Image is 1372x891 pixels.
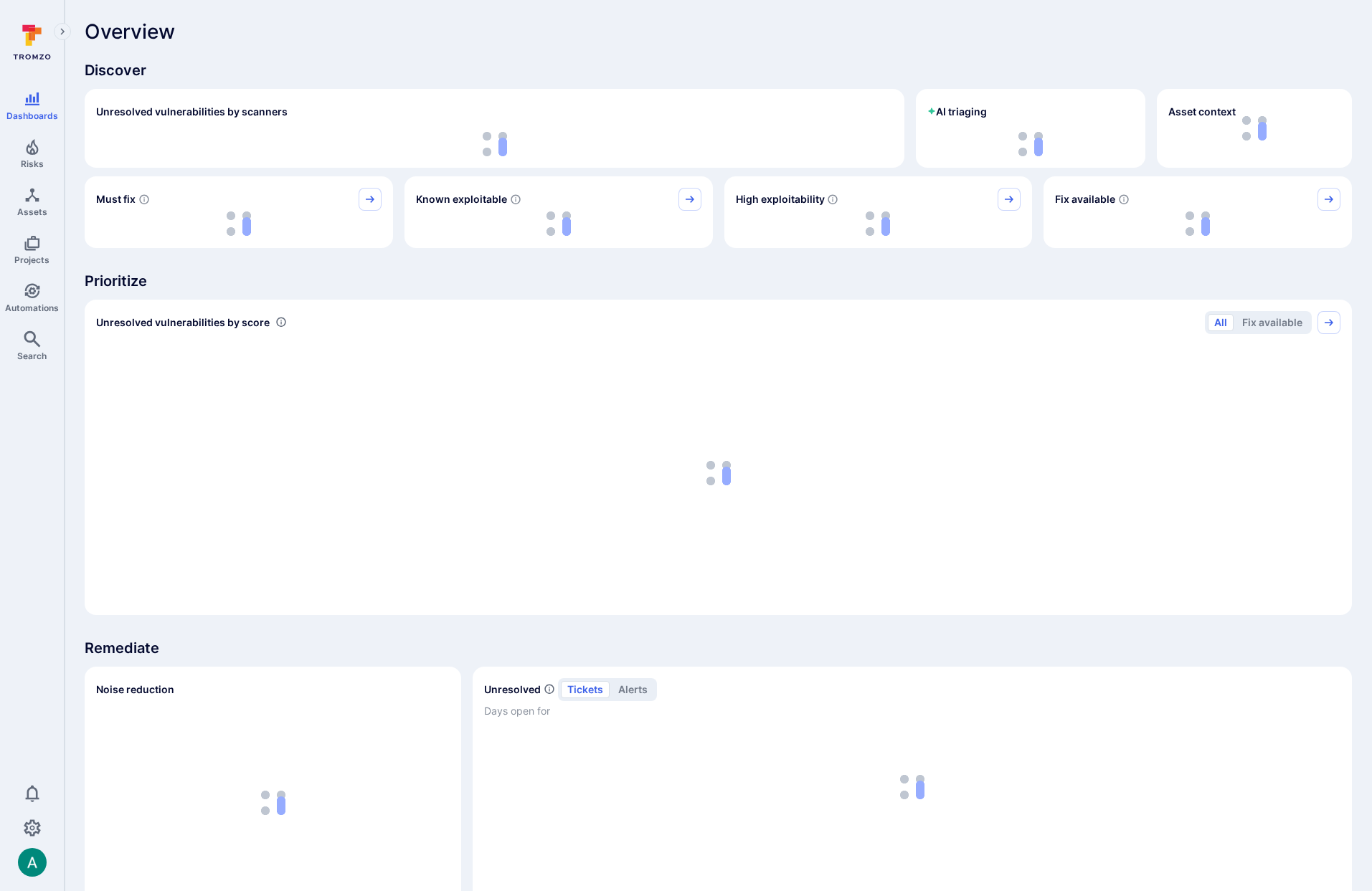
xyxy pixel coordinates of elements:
button: alerts [612,681,654,698]
span: Discover [85,60,1352,80]
h2: AI triaging [927,105,987,119]
i: Expand navigation menu [57,26,67,38]
div: High exploitability [724,176,1033,248]
div: Known exploitable [404,176,713,248]
svg: Confirmed exploitable by KEV [510,194,521,205]
img: Loading... [1186,211,1210,236]
button: Fix available [1236,314,1309,331]
svg: Risk score >=40 , missed SLA [138,194,150,205]
div: loading spinner [736,211,1021,237]
span: Projects [14,254,49,265]
div: loading spinner [96,132,893,156]
button: Expand navigation menu [54,23,71,40]
h2: Unresolved vulnerabilities by scanners [96,105,288,119]
div: Number of vulnerabilities in status 'Open' 'Triaged' and 'In process' grouped by score [275,315,287,330]
img: Loading... [483,132,507,156]
span: Number of unresolved items by priority and days open [544,682,555,697]
img: Loading... [1018,132,1043,156]
div: Fix available [1044,176,1352,248]
span: Search [17,351,47,361]
div: loading spinner [416,211,701,237]
img: Loading... [866,211,890,236]
span: Must fix [96,192,136,206]
button: All [1208,314,1234,331]
h2: Unresolved [484,682,541,697]
span: Noise reduction [96,683,174,695]
svg: Vulnerabilities with fix available [1118,194,1130,205]
span: High exploitability [736,192,825,206]
span: Fix available [1055,192,1115,206]
div: loading spinner [927,132,1134,156]
div: Must fix [85,176,393,248]
span: Assets [17,206,47,217]
span: Unresolved vulnerabilities by score [96,315,270,330]
span: Asset context [1168,105,1236,119]
span: Risks [21,158,44,169]
svg: EPSS score ≥ 0.7 [827,194,838,205]
span: Days open for [484,704,1340,718]
div: loading spinner [96,211,382,237]
span: Overview [85,20,175,43]
div: loading spinner [1055,211,1340,237]
span: Dashboards [6,110,58,121]
span: Known exploitable [416,192,507,206]
span: Automations [5,302,59,313]
img: Loading... [261,791,285,815]
img: Loading... [227,211,251,236]
div: Arjan Dehar [18,848,47,877]
span: Prioritize [85,271,1352,291]
img: Loading... [547,211,571,236]
span: Remediate [85,638,1352,658]
button: tickets [561,681,610,698]
img: ACg8ocLSa5mPYBaXNx3eFu_EmspyJX0laNWN7cXOFirfQ7srZveEpg=s96-c [18,848,47,877]
div: loading spinner [96,343,1340,604]
img: Loading... [706,461,731,485]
